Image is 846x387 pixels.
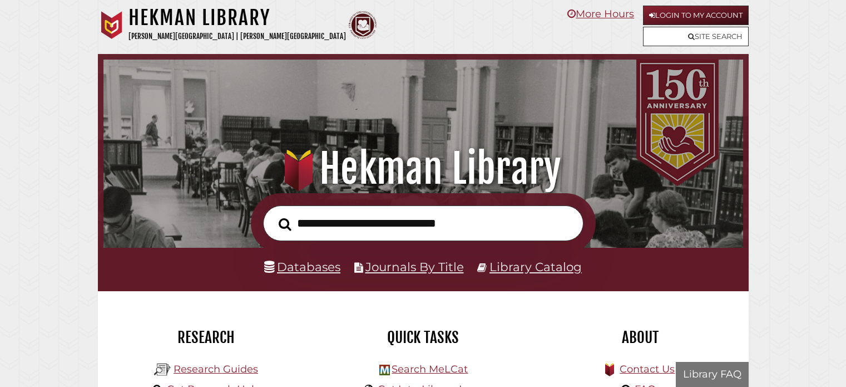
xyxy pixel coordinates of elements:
a: More Hours [567,8,634,20]
h2: About [540,328,740,347]
h2: Research [106,328,306,347]
img: Hekman Library Logo [379,365,390,375]
a: Library Catalog [489,259,582,274]
img: Calvin University [98,11,126,39]
h2: Quick Tasks [323,328,523,347]
img: Hekman Library Logo [154,361,171,378]
a: Journals By Title [365,259,464,274]
a: Research Guides [174,363,258,375]
p: [PERSON_NAME][GEOGRAPHIC_DATA] | [PERSON_NAME][GEOGRAPHIC_DATA] [128,30,346,43]
a: Search MeLCat [392,363,468,375]
i: Search [279,217,291,231]
a: Login to My Account [643,6,749,25]
button: Search [273,214,297,234]
a: Contact Us [620,363,675,375]
h1: Hekman Library [116,144,730,193]
a: Site Search [643,27,749,46]
img: Calvin Theological Seminary [349,11,377,39]
a: Databases [264,259,340,274]
h1: Hekman Library [128,6,346,30]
